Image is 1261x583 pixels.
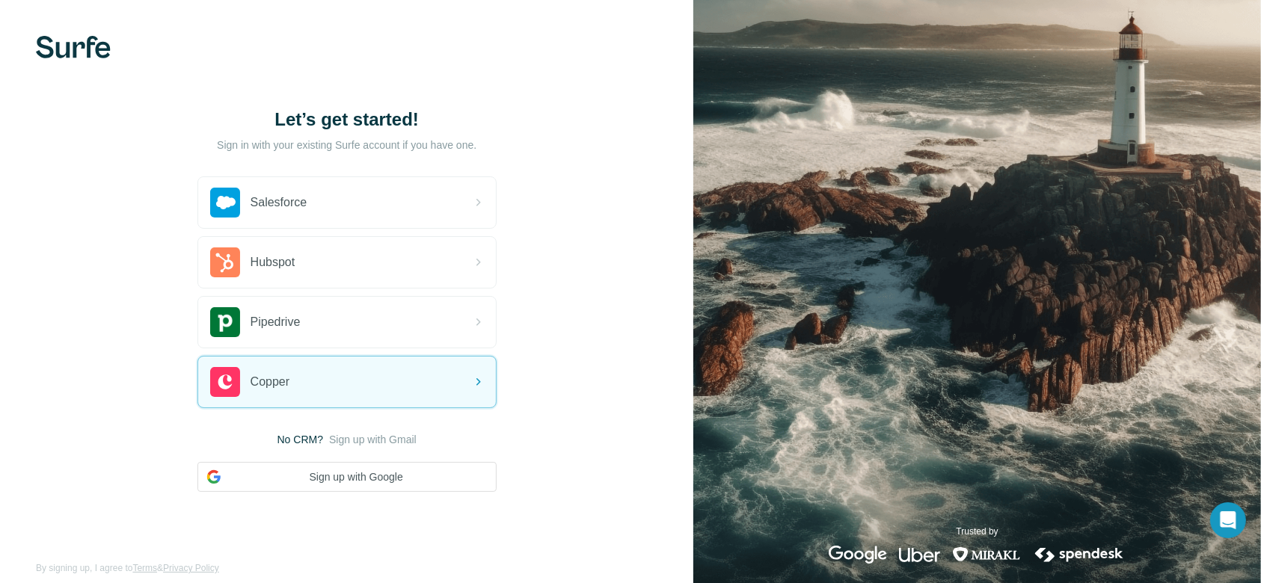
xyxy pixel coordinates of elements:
[210,188,240,218] img: salesforce's logo
[210,307,240,337] img: pipedrive's logo
[210,247,240,277] img: hubspot's logo
[899,546,940,564] img: uber's logo
[197,462,497,492] button: Sign up with Google
[251,313,301,331] span: Pipedrive
[36,561,219,575] span: By signing up, I agree to &
[36,36,111,58] img: Surfe's logo
[251,253,295,271] span: Hubspot
[163,563,219,573] a: Privacy Policy
[829,546,887,564] img: google's logo
[197,108,497,132] h1: Let’s get started!
[251,373,289,391] span: Copper
[251,194,307,212] span: Salesforce
[132,563,157,573] a: Terms
[1033,546,1126,564] img: spendesk's logo
[952,546,1021,564] img: mirakl's logo
[957,525,998,538] p: Trusted by
[329,432,417,447] button: Sign up with Gmail
[217,138,476,152] p: Sign in with your existing Surfe account if you have one.
[1210,502,1246,538] div: Open Intercom Messenger
[210,367,240,397] img: copper's logo
[277,432,323,447] span: No CRM?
